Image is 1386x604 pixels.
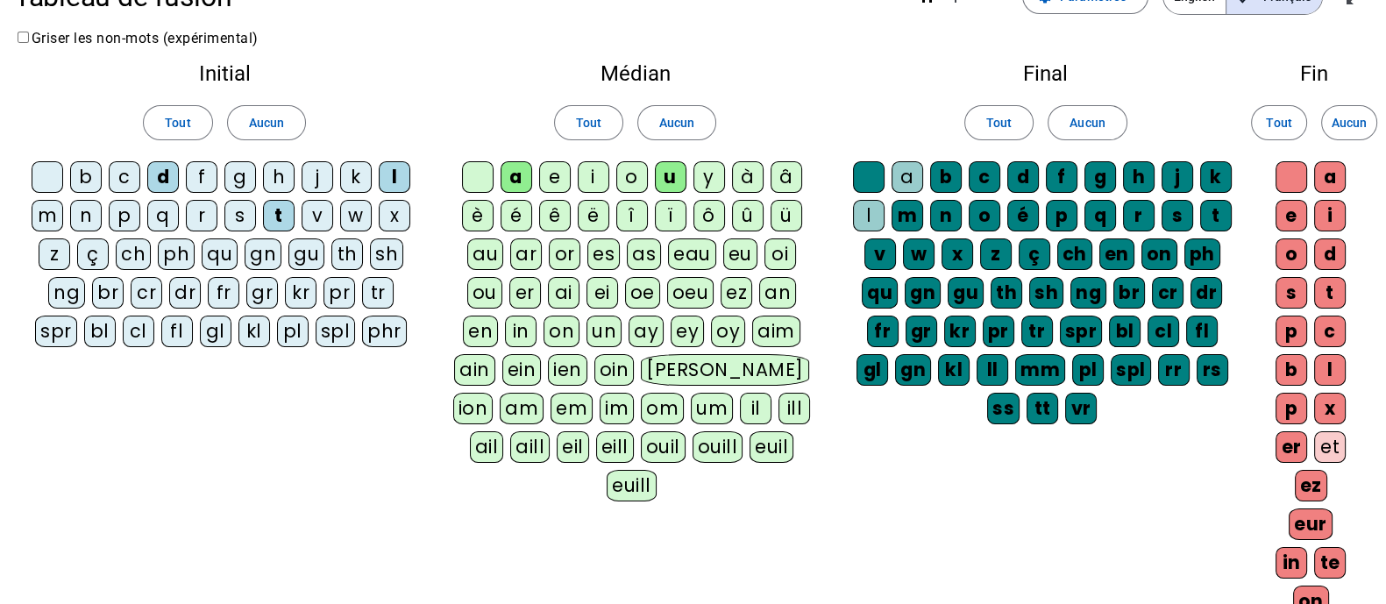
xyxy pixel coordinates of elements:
[1162,161,1193,193] div: j
[1070,112,1105,133] span: Aucun
[379,200,410,231] div: x
[454,354,495,386] div: ain
[969,161,1000,193] div: c
[510,431,550,463] div: aill
[462,200,494,231] div: è
[723,238,757,270] div: eu
[1060,316,1103,347] div: spr
[509,277,541,309] div: er
[732,161,764,193] div: à
[1015,354,1065,386] div: mm
[35,316,77,347] div: spr
[659,112,694,133] span: Aucun
[721,277,752,309] div: ez
[1276,393,1307,424] div: p
[116,238,151,270] div: ch
[302,200,333,231] div: v
[903,238,935,270] div: w
[752,316,800,347] div: aim
[1007,161,1039,193] div: d
[862,277,898,309] div: qu
[1276,200,1307,231] div: e
[245,238,281,270] div: gn
[39,238,70,270] div: z
[641,393,684,424] div: om
[655,161,686,193] div: u
[1314,547,1346,579] div: te
[549,238,580,270] div: or
[849,63,1242,84] h2: Final
[92,277,124,309] div: br
[1162,200,1193,231] div: s
[693,431,743,463] div: ouill
[1200,161,1232,193] div: k
[554,105,623,140] button: Tout
[501,200,532,231] div: é
[1276,354,1307,386] div: b
[362,277,394,309] div: tr
[625,277,660,309] div: oe
[938,354,970,386] div: kl
[323,277,355,309] div: pr
[1314,238,1346,270] div: d
[641,431,686,463] div: ouil
[977,354,1008,386] div: ll
[238,316,270,347] div: kl
[28,63,421,84] h2: Initial
[750,431,793,463] div: euil
[340,200,372,231] div: w
[1109,316,1141,347] div: bl
[1295,470,1327,501] div: ez
[637,105,716,140] button: Aucun
[1251,105,1307,140] button: Tout
[771,200,802,231] div: ü
[1200,200,1232,231] div: t
[1123,161,1155,193] div: h
[169,277,201,309] div: dr
[1070,277,1106,309] div: ng
[1314,316,1346,347] div: c
[1332,112,1367,133] span: Aucun
[1186,316,1218,347] div: fl
[1152,277,1183,309] div: cr
[627,238,661,270] div: as
[1276,547,1307,579] div: in
[1314,431,1346,463] div: et
[208,277,239,309] div: fr
[202,238,238,270] div: qu
[1276,277,1307,309] div: s
[285,277,316,309] div: kr
[249,112,284,133] span: Aucun
[1099,238,1134,270] div: en
[165,112,190,133] span: Tout
[84,316,116,347] div: bl
[263,161,295,193] div: h
[778,393,810,424] div: ill
[616,200,648,231] div: î
[671,316,704,347] div: ey
[892,161,923,193] div: a
[544,316,579,347] div: on
[70,200,102,231] div: n
[600,393,634,424] div: im
[1314,200,1346,231] div: i
[48,277,85,309] div: ng
[548,354,587,386] div: ien
[1021,316,1053,347] div: tr
[942,238,973,270] div: x
[578,200,609,231] div: ë
[143,105,212,140] button: Tout
[616,161,648,193] div: o
[263,200,295,231] div: t
[227,105,306,140] button: Aucun
[548,277,579,309] div: ai
[18,32,29,43] input: Griser les non-mots (expérimental)
[1084,200,1116,231] div: q
[77,238,109,270] div: ç
[691,393,733,424] div: um
[693,161,725,193] div: y
[930,161,962,193] div: b
[505,316,537,347] div: in
[655,200,686,231] div: ï
[1072,354,1104,386] div: pl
